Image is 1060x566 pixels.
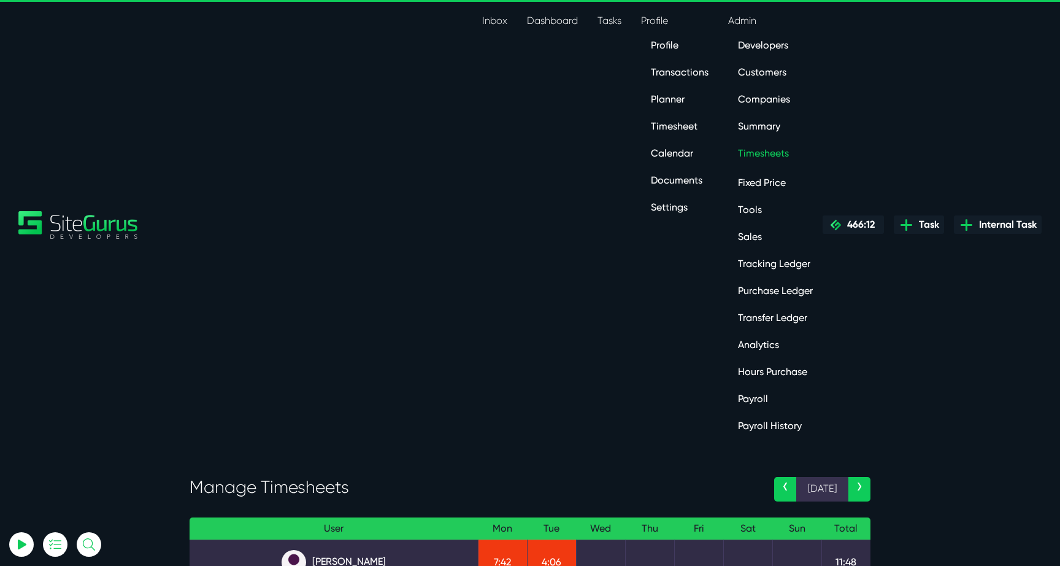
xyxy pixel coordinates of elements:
[641,87,718,112] a: Planner
[641,60,718,85] a: Transactions
[625,518,674,540] th: Thu
[728,252,823,276] a: Tracking Ledger
[974,217,1037,232] span: Internal Task
[954,215,1042,234] a: Internal Task
[728,87,823,112] a: Companies
[723,518,772,540] th: Sat
[796,477,848,502] span: [DATE]
[517,9,588,33] a: Dashboard
[728,414,823,438] a: Payroll History
[641,168,718,193] a: Documents
[821,518,870,540] th: Total
[478,518,527,540] th: Mon
[18,211,139,239] a: SiteGurus
[631,9,718,33] a: Profile
[472,9,517,33] a: Inbox
[728,225,823,249] a: Sales
[728,387,823,411] a: Payroll
[18,211,139,239] img: Sitegurus Logo
[774,477,796,502] a: ‹
[914,217,939,232] span: Task
[576,518,625,540] th: Wed
[728,279,823,303] a: Purchase Ledger
[728,171,823,195] a: Fixed Price
[728,33,823,58] a: Developers
[641,195,718,220] a: Settings
[190,518,478,540] th: User
[728,198,823,222] a: Tools
[772,518,821,540] th: Sun
[848,477,870,502] a: ›
[728,141,823,166] a: Timesheets
[728,360,823,384] a: Hours Purchase
[641,114,718,139] a: Timesheet
[588,9,631,33] a: Tasks
[674,518,723,540] th: Fri
[527,518,576,540] th: Tue
[842,219,875,230] span: 466:12
[641,33,718,58] a: Profile
[728,114,823,139] a: Summary
[823,215,884,234] a: 466:12
[728,306,823,330] a: Transfer Ledger
[190,477,756,498] h3: Manage Timesheets
[641,141,718,166] a: Calendar
[718,9,823,33] a: Admin
[894,215,944,234] a: Task
[728,333,823,357] a: Analytics
[728,60,823,85] a: Customers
